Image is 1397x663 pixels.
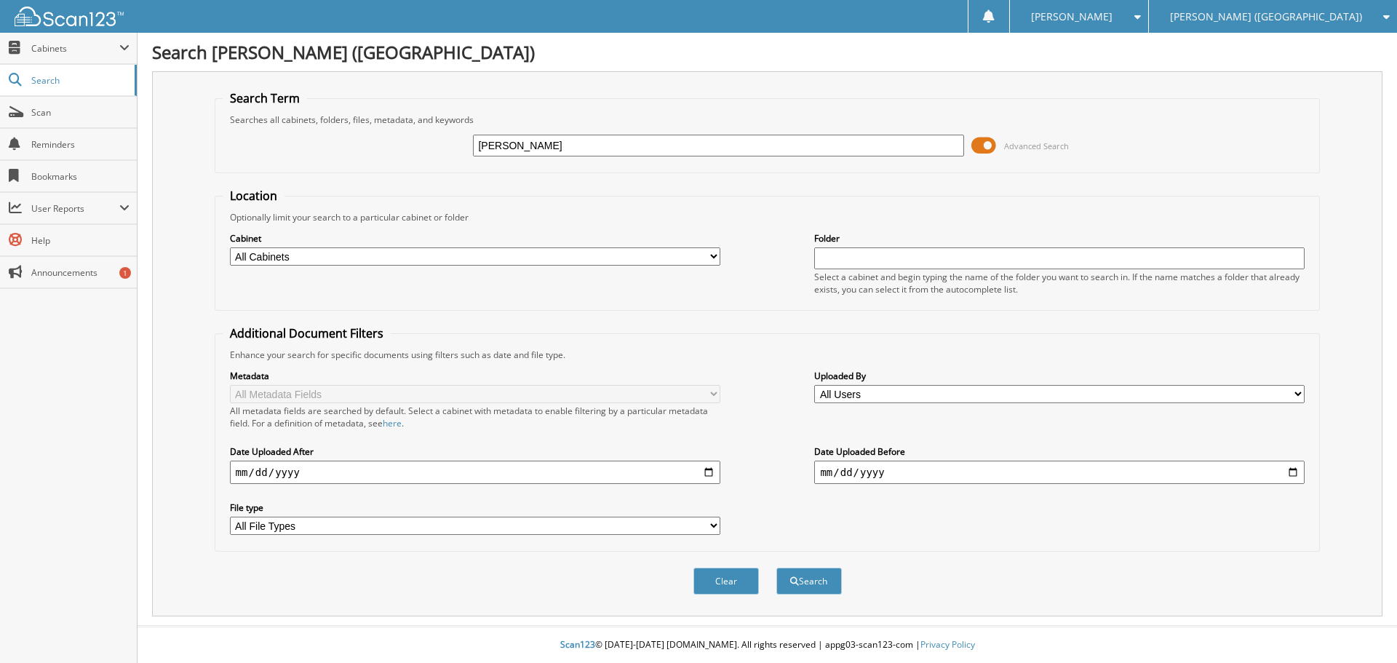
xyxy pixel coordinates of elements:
[31,74,127,87] span: Search
[383,417,402,429] a: here
[152,40,1382,64] h1: Search [PERSON_NAME] ([GEOGRAPHIC_DATA])
[1004,140,1069,151] span: Advanced Search
[138,627,1397,663] div: © [DATE]-[DATE] [DOMAIN_NAME]. All rights reserved | appg03-scan123-com |
[223,114,1313,126] div: Searches all cabinets, folders, files, metadata, and keywords
[230,405,720,429] div: All metadata fields are searched by default. Select a cabinet with metadata to enable filtering b...
[15,7,124,26] img: scan123-logo-white.svg
[814,271,1305,295] div: Select a cabinet and begin typing the name of the folder you want to search in. If the name match...
[223,211,1313,223] div: Optionally limit your search to a particular cabinet or folder
[230,501,720,514] label: File type
[776,568,842,595] button: Search
[814,461,1305,484] input: end
[560,638,595,651] span: Scan123
[31,266,130,279] span: Announcements
[1170,12,1362,21] span: [PERSON_NAME] ([GEOGRAPHIC_DATA])
[31,234,130,247] span: Help
[1031,12,1113,21] span: [PERSON_NAME]
[223,325,391,341] legend: Additional Document Filters
[223,349,1313,361] div: Enhance your search for specific documents using filters such as date and file type.
[223,188,284,204] legend: Location
[31,42,119,55] span: Cabinets
[119,267,131,279] div: 1
[693,568,759,595] button: Clear
[31,106,130,119] span: Scan
[920,638,975,651] a: Privacy Policy
[223,90,307,106] legend: Search Term
[31,202,119,215] span: User Reports
[31,170,130,183] span: Bookmarks
[814,445,1305,458] label: Date Uploaded Before
[31,138,130,151] span: Reminders
[230,370,720,382] label: Metadata
[814,232,1305,245] label: Folder
[230,445,720,458] label: Date Uploaded After
[230,461,720,484] input: start
[230,232,720,245] label: Cabinet
[814,370,1305,382] label: Uploaded By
